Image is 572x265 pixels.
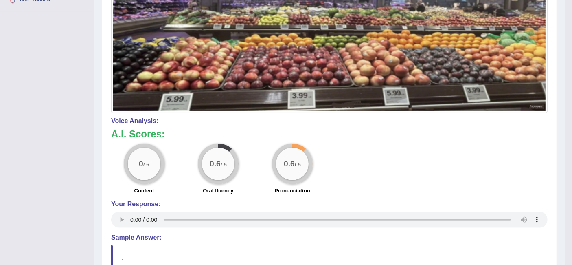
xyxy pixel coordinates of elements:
h4: Sample Answer: [111,234,548,241]
big: 0.6 [210,159,221,168]
label: Oral fluency [203,187,233,194]
big: 0 [139,159,143,168]
label: Content [134,187,154,194]
big: 0.6 [284,159,295,168]
small: / 6 [143,162,149,168]
b: A.I. Scores: [111,128,165,139]
label: Pronunciation [274,187,310,194]
small: / 5 [221,162,227,168]
h4: Voice Analysis: [111,117,548,125]
h4: Your Response: [111,201,548,208]
small: / 5 [295,162,301,168]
